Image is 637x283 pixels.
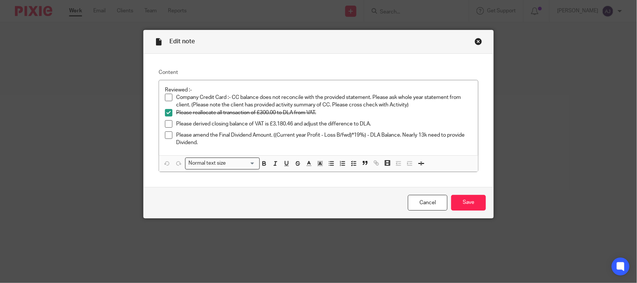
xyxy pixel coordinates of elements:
p: Company Credit Card :- CC balance does not reconcile with the provided statement. Please ask whol... [176,94,472,109]
p: Please derived closing balance of VAT is £3,180.46 and adjust the difference to DLA. [176,120,472,128]
a: Cancel [408,195,447,211]
div: Search for option [185,158,260,169]
p: Please amend the Final Dividend Amount. ((Current year Profit - Loss B/fwd)*19%) - DLA Balance. N... [176,131,472,147]
label: Content [159,69,478,76]
input: Save [451,195,486,211]
span: Normal text size [187,159,228,167]
p: Please reallocate all transaction of £300.00 to DLA from VAT. [176,109,472,116]
p: Reviewed :- [165,86,472,94]
input: Search for option [228,159,255,167]
div: Close this dialog window [475,38,482,45]
span: Edit note [169,38,195,44]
